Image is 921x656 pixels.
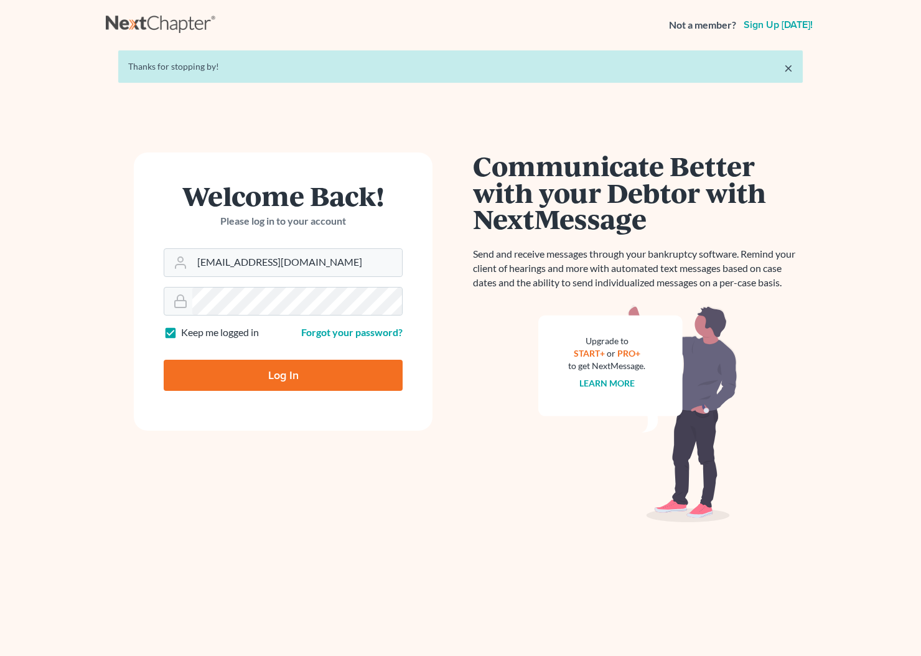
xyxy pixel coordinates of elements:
[473,152,803,232] h1: Communicate Better with your Debtor with NextMessage
[617,348,640,358] a: PRO+
[128,60,793,73] div: Thanks for stopping by!
[568,360,645,372] div: to get NextMessage.
[568,335,645,347] div: Upgrade to
[164,360,403,391] input: Log In
[574,348,605,358] a: START+
[164,214,403,228] p: Please log in to your account
[473,247,803,290] p: Send and receive messages through your bankruptcy software. Remind your client of hearings and mo...
[669,18,736,32] strong: Not a member?
[607,348,615,358] span: or
[538,305,737,523] img: nextmessage_bg-59042aed3d76b12b5cd301f8e5b87938c9018125f34e5fa2b7a6b67550977c72.svg
[784,60,793,75] a: ×
[181,326,259,340] label: Keep me logged in
[164,182,403,209] h1: Welcome Back!
[741,20,815,30] a: Sign up [DATE]!
[192,249,402,276] input: Email Address
[301,326,403,338] a: Forgot your password?
[579,378,635,388] a: Learn more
